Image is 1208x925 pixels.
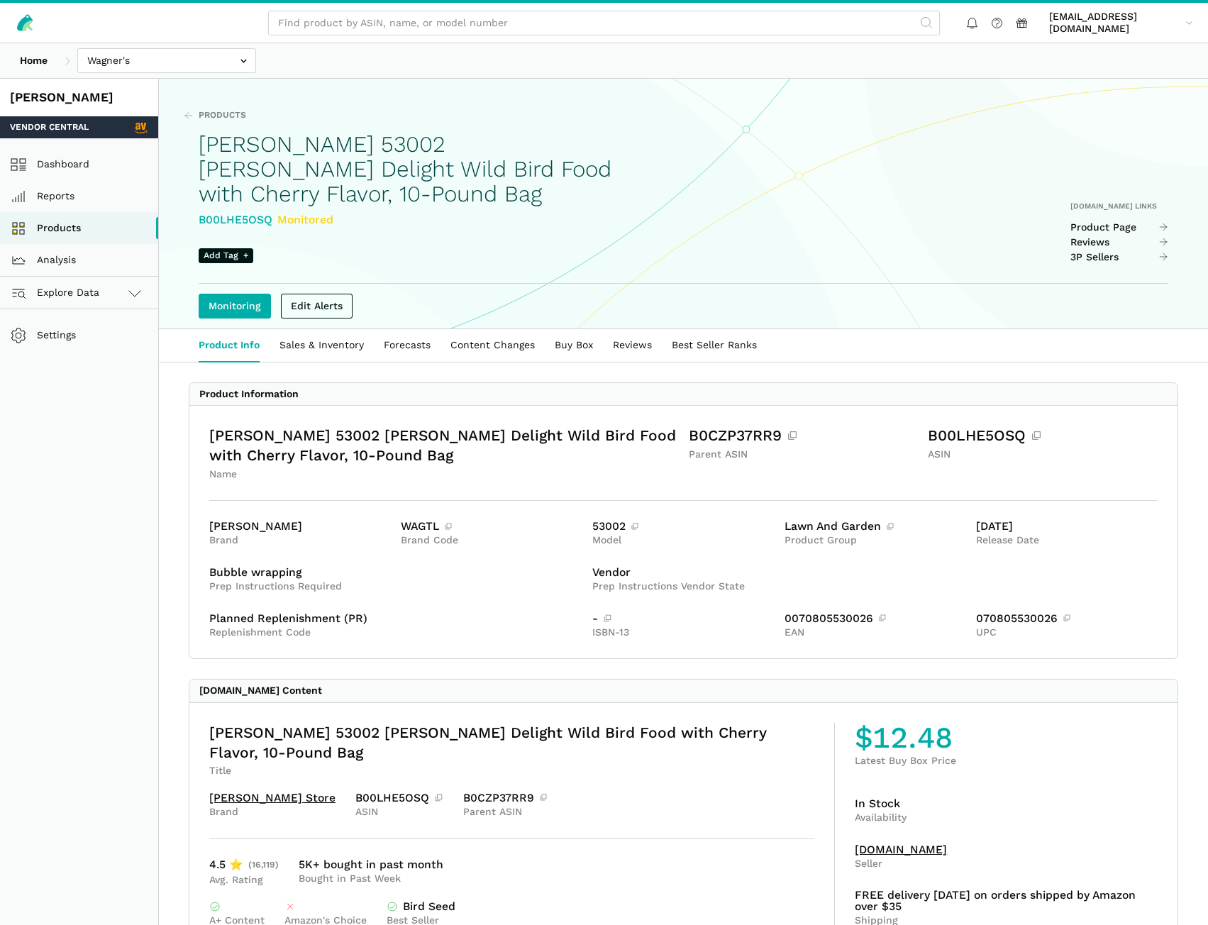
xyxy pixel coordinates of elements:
[270,329,374,362] a: Sales & Inventory
[401,534,582,547] div: Brand Code
[785,626,966,639] div: EAN
[1070,221,1169,234] a: Product Page
[199,211,614,229] div: B00LHE5OSQ
[209,426,679,465] div: [PERSON_NAME] 53002 [PERSON_NAME] Delight Wild Bird Food with Cherry Flavor, 10-Pound Bag
[209,534,391,547] div: Brand
[277,213,333,226] span: Monitored
[855,890,1158,912] div: FREE delivery [DATE] on orders shipped by Amazon over $35
[928,426,1158,445] div: B00LHE5OSQ
[15,284,99,301] span: Explore Data
[1070,251,1169,264] a: 3P Sellers
[592,567,1158,578] div: Vendor
[401,521,582,532] div: WAGTL
[592,613,774,624] div: -
[209,521,391,532] div: [PERSON_NAME]
[1049,11,1180,35] span: [EMAIL_ADDRESS][DOMAIN_NAME]
[209,765,814,777] div: Title
[199,248,253,263] span: Add Tag
[872,723,953,753] span: 12.48
[1044,8,1198,38] a: [EMAIL_ADDRESS][DOMAIN_NAME]
[855,798,907,809] div: In Stock
[281,294,353,319] a: Edit Alerts
[603,329,662,362] a: Reviews
[77,48,256,73] input: Wagner's
[592,580,1158,593] div: Prep Instructions Vendor State
[855,858,947,870] div: Seller
[463,806,548,819] div: Parent ASIN
[209,580,582,593] div: Prep Instructions Required
[545,329,603,362] a: Buy Box
[403,901,455,912] span: Bird Seed
[689,448,919,461] div: Parent ASIN
[209,723,814,763] div: [PERSON_NAME] 53002 [PERSON_NAME] Delight Wild Bird Food with Cherry Flavor, 10-Pound Bag
[785,613,966,624] div: 0070805530026
[243,250,248,262] span: +
[189,329,270,362] a: Product Info
[374,329,440,362] a: Forecasts
[855,844,947,855] a: [DOMAIN_NAME]
[592,626,774,639] div: ISBN-13
[199,132,614,206] h1: [PERSON_NAME] 53002 [PERSON_NAME] Delight Wild Bird Food with Cherry Flavor, 10-Pound Bag
[10,48,57,73] a: Home
[248,859,279,872] span: (16,119)
[855,723,872,753] span: $
[10,89,148,106] div: [PERSON_NAME]
[209,613,582,624] div: Planned Replenishment (PR)
[299,873,443,885] div: Bought in Past Week
[592,534,774,547] div: Model
[355,806,443,819] div: ASIN
[209,626,582,639] div: Replenishment Code
[209,567,582,578] div: Bubble wrapping
[199,388,299,401] div: Product Information
[209,874,279,887] div: Avg. Rating
[268,11,940,35] input: Find product by ASIN, name, or model number
[976,626,1158,639] div: UPC
[463,792,548,804] div: B0CZP37RR9
[299,859,443,870] div: 5K+ bought in past month
[976,613,1158,624] div: 070805530026
[199,109,246,122] span: Products
[1070,201,1169,211] div: [DOMAIN_NAME] Links
[976,534,1158,547] div: Release Date
[209,792,336,804] a: [PERSON_NAME] Store
[355,792,443,804] div: B00LHE5OSQ
[928,448,1158,461] div: ASIN
[1070,236,1169,249] a: Reviews
[662,329,767,362] a: Best Seller Ranks
[209,806,336,819] div: Brand
[10,121,89,134] span: Vendor Central
[209,468,679,481] div: Name
[199,685,322,697] div: [DOMAIN_NAME] Content
[855,755,1158,768] div: Latest Buy Box Price
[209,859,279,872] div: 4.5 ⭐
[976,521,1158,532] div: [DATE]
[184,109,246,122] a: Products
[592,521,774,532] div: 53002
[440,329,545,362] a: Content Changes
[785,521,966,532] div: Lawn And Garden
[855,812,907,824] div: Availability
[689,426,919,445] div: B0CZP37RR9
[785,534,966,547] div: Product Group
